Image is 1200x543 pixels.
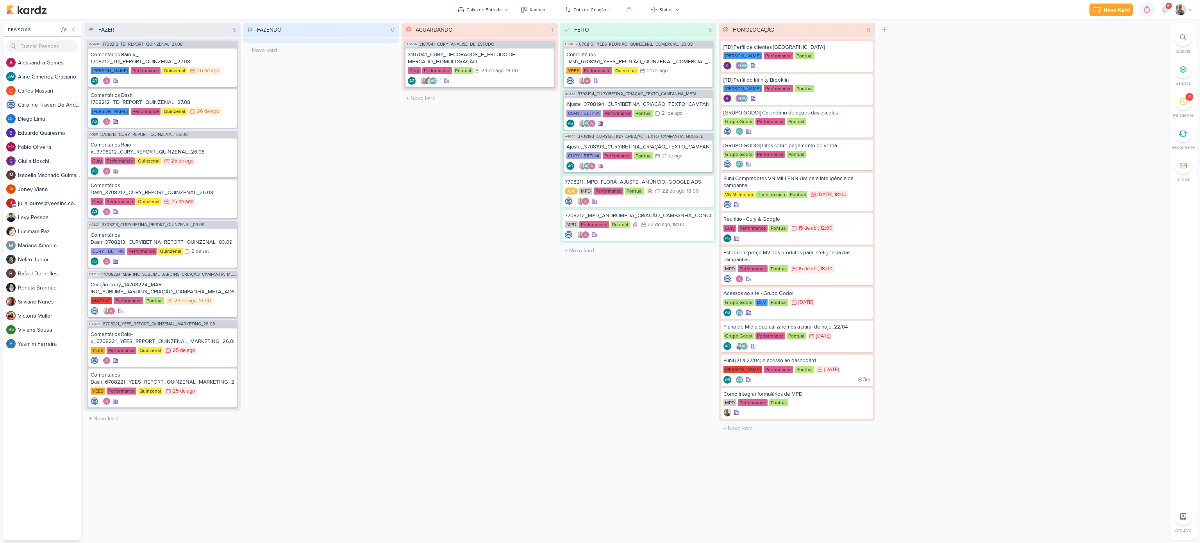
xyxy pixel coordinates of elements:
p: Pendente [1173,112,1194,119]
div: MAR INC [91,297,112,304]
img: Alessandra Gomes [103,167,111,175]
div: Aline Gimenez Graciano [6,72,16,81]
img: Alessandra Gomes [588,120,596,127]
div: R e n a t a B r a n d ã o [18,284,81,292]
li: Ctrl + F [1170,29,1197,55]
div: Plano de Mídia que utilizaremos a partir de hoje. 22/04 [723,323,870,330]
p: AG [737,311,742,315]
div: Pontual [611,221,630,228]
div: Quinzenal [158,248,183,255]
div: L e v y P e s s o a [18,213,81,221]
div: 4 [1188,94,1191,100]
img: Renata Brandão [6,283,16,292]
p: FO [8,145,14,149]
span: AG633 [564,92,576,96]
input: + Novo kard [403,93,556,104]
div: Criador(a): Caroline Traven De Andrade [723,201,731,209]
div: N e l i t o J u n i o r [18,255,81,264]
div: DEV [755,299,768,306]
span: 6708151_YEES_REUNIÃO_QUINZENAL_COMERCIAL_20.08 [579,42,693,46]
img: Iara Santos [577,231,585,239]
img: Giulia Boschi [723,62,731,70]
img: Iara Santos [579,77,586,85]
div: Criador(a): Aline Gimenez Graciano [91,208,98,216]
img: Giulia Boschi [6,156,16,166]
img: Alessandra Gomes [583,77,591,85]
div: Isabella Machado Guimarães [6,170,16,180]
div: Reunião - Cury & Google [723,216,870,223]
img: Caroline Traven De Andrade [6,100,16,109]
div: 22 de ago [662,189,684,194]
img: Caroline Traven De Andrade [91,307,98,315]
img: Caroline Traven De Andrade [565,197,573,205]
div: Comentários Raio-x_ 1708212_TD_REPORT_QUINZENAL_27.08 [91,51,234,65]
img: Alessandra Gomes [736,275,743,283]
div: G i u l i a B o s c h i [18,157,81,165]
img: Alessandra Gomes [103,77,111,85]
div: Aline Gimenez Graciano [566,120,574,127]
div: 26 de ago [197,109,219,114]
div: Pontual [145,297,164,304]
div: Comentários Dash_6708151_YEES_REUNIÃO_QUINZENAL_COMERCIAL_20.08 [566,51,710,65]
img: Renata Brandão [425,77,432,85]
span: AG633 [564,134,576,139]
img: Iara Santos [1175,4,1186,15]
div: Performance [582,67,612,74]
div: Comentários Dash_3708212_CURY_REPORT_QUINZENAL_26.08 [91,182,234,196]
img: kardz.app [6,5,47,14]
input: Buscar Pessoas [6,40,78,52]
div: Pontual [788,191,807,198]
span: 9+ [1167,3,1171,9]
div: CURY | BETINA [566,152,601,159]
span: 14708224_MAR INC_SUBLIME_JARDINS_CRIAÇÃO_CAMPANHA_META_ADS [102,272,237,277]
div: Criador(a): Aline Gimenez Graciano [91,77,98,85]
p: AG [742,64,747,68]
div: Pontual [795,85,814,92]
div: Criador(a): Caroline Traven De Andrade [723,275,731,283]
div: CURY | BETINA [566,110,601,117]
div: Pontual [769,299,788,306]
p: AG [568,122,573,126]
button: Novo Kard [1089,4,1133,16]
div: Colaboradores: Aline Gimenez Graciano [734,160,743,168]
img: Caroline Traven De Andrade [723,127,731,135]
div: CURY | BETINA [91,248,125,255]
div: Performance [738,265,768,272]
div: MPD [579,188,592,195]
div: Criador(a): Aline Gimenez Graciano [723,234,731,242]
div: F a b i o O l i v e i r a [18,143,81,151]
div: 7708211_MPD_FLORÁ_AJUSTE_ANÚNCIO_GOOGLE ADS [565,179,712,186]
div: 11 [863,26,873,34]
div: Performance [131,108,161,115]
div: Performance [738,225,768,232]
input: + Novo kard [720,423,873,434]
div: M a r i a n a A m o r i m [18,241,81,250]
div: Performance [105,198,135,205]
div: [PERSON_NAME] [723,52,762,59]
img: Eduardo Quaresma [6,128,16,138]
div: A l i n e G i m e n e z G r a c i a n o [18,73,81,81]
div: Quinzenal [162,108,187,115]
div: Pontual [787,151,806,158]
div: [GRUPO GODOI] Calendário de ações das escolas [723,109,870,116]
div: J o n e y V i a n a [18,185,81,193]
span: 3107041_CURY_ANALISE_DE_ESTUDO [419,42,494,46]
img: Carlos Massari [6,86,16,95]
p: AG [92,170,97,173]
div: Criador(a): Aline Gimenez Graciano [91,257,98,265]
img: Alessandra Gomes [582,197,589,205]
div: Joney Viana [6,184,16,194]
div: 5 [705,26,715,34]
div: Criação copy_14708224_MAR INC_SUBLIME_JARDINS_CRIAÇÃO_CAMPANHA_META_ADS [91,281,234,295]
div: Aline Gimenez Graciano [736,160,743,168]
div: Criador(a): Caroline Traven De Andrade [565,231,573,239]
div: Ajuste_3708193_CURY|BETINA_CRIAÇÃO_TEXTO_CAMPANHA_GOOGLE_V2 [566,143,710,150]
div: Acessos ao site - Grupo Godoi [723,290,870,297]
div: Performance [764,85,793,92]
div: Aline Gimenez Graciano [91,257,98,265]
p: AG [92,260,97,264]
span: 3708193_CURY|BETINA_CRIAÇÃO_TEXTO_CAMPANHA_GOOGLE [578,134,703,139]
div: C a r o l i n e T r a v e n D e A n d r a d e [18,101,81,109]
div: , 18:00 [684,189,699,194]
div: Criador(a): Caroline Traven De Andrade [723,160,731,168]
